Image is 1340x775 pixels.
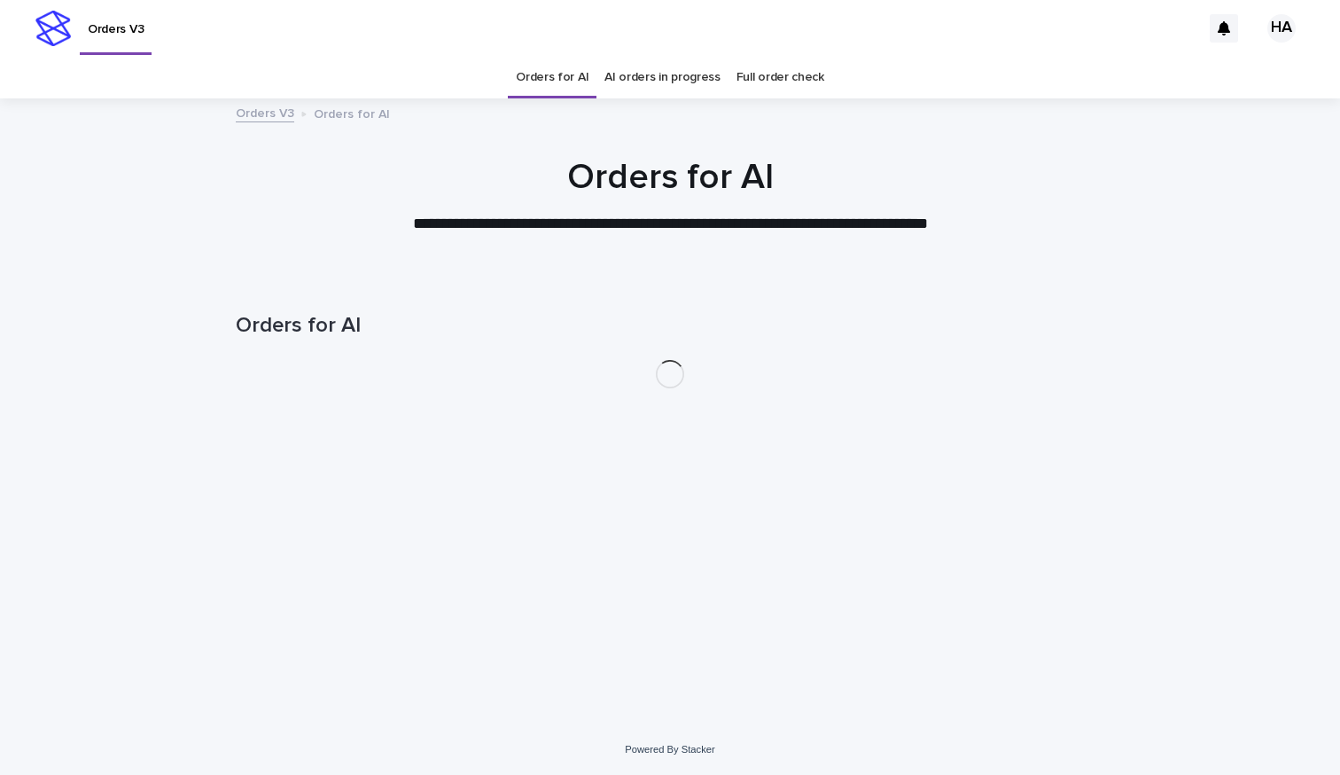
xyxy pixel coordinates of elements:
img: stacker-logo-s-only.png [35,11,71,46]
a: Full order check [736,57,824,98]
a: AI orders in progress [604,57,721,98]
a: Orders for AI [516,57,588,98]
p: Orders for AI [314,103,390,122]
div: HA [1267,14,1296,43]
a: Powered By Stacker [625,744,714,755]
a: Orders V3 [236,102,294,122]
h1: Orders for AI [236,313,1104,339]
h1: Orders for AI [236,156,1104,199]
